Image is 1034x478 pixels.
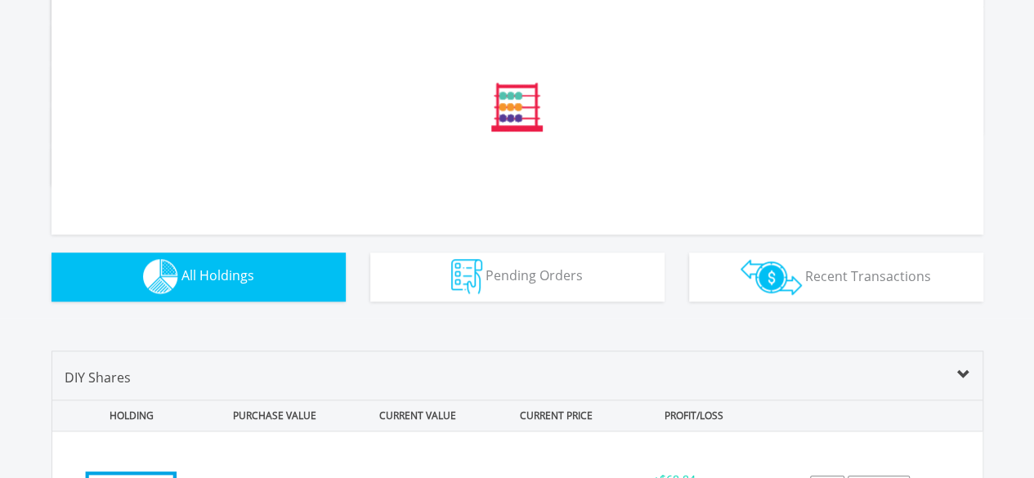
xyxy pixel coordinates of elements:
button: Recent Transactions [689,252,983,302]
div: CURRENT PRICE [490,400,620,431]
button: Pending Orders [370,252,665,302]
div: HOLDING [53,400,202,431]
img: pending_instructions-wht.png [451,259,482,294]
div: PURCHASE VALUE [205,400,345,431]
img: transactions-zar-wht.png [741,259,802,295]
span: Pending Orders [486,266,583,284]
img: holdings-wht.png [143,259,178,294]
span: All Holdings [181,266,254,284]
span: DIY Shares [65,369,131,386]
div: PROFIT/LOSS [624,400,764,431]
div: CURRENT VALUE [348,400,488,431]
span: Recent Transactions [805,266,931,284]
button: All Holdings [51,252,346,302]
